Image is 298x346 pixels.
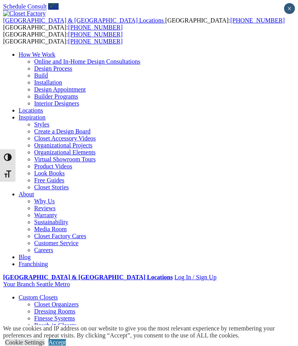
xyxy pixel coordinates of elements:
a: Media Room [34,226,67,232]
div: We use cookies and IP address on our website to give you the most relevant experience by remember... [3,325,298,339]
a: [PHONE_NUMBER] [68,31,123,38]
a: [PHONE_NUMBER] [68,38,123,45]
a: Custom Closets [19,294,58,301]
a: Installation [34,79,62,86]
a: [GEOGRAPHIC_DATA] & [GEOGRAPHIC_DATA] Locations [3,17,165,24]
span: [GEOGRAPHIC_DATA]: [GEOGRAPHIC_DATA]: [3,17,285,31]
a: Closet Stories [34,184,69,190]
a: Look Books [34,170,65,176]
a: [GEOGRAPHIC_DATA] & [GEOGRAPHIC_DATA] Locations [3,274,173,280]
a: Dressing Rooms [34,308,75,315]
a: Styles [34,121,49,128]
a: Create a Design Board [34,128,90,135]
span: [GEOGRAPHIC_DATA]: [GEOGRAPHIC_DATA]: [3,31,123,45]
a: Blog [19,254,31,260]
a: Organizational Elements [34,149,95,156]
a: Design Appointment [34,86,86,93]
a: Your Branch Seattle Metro [3,281,70,287]
a: [PHONE_NUMBER] [230,17,284,24]
button: Close [284,3,295,14]
a: Careers [34,247,53,253]
a: Inspiration [19,114,45,121]
a: Why Us [34,198,55,204]
a: Virtual Showroom Tours [34,156,96,163]
a: Accept [49,339,66,346]
a: [PHONE_NUMBER] [68,24,123,31]
a: Log In / Sign Up [174,274,216,280]
a: Finesse Systems [34,315,75,322]
a: Product Videos [34,163,72,170]
a: Cookie Settings [5,339,45,346]
a: How We Work [19,51,55,58]
a: About [19,191,34,197]
span: [GEOGRAPHIC_DATA] & [GEOGRAPHIC_DATA] Locations [3,17,164,24]
a: Call [48,3,59,10]
a: Interior Designers [34,100,79,107]
a: Closet Organizers [34,301,79,308]
span: Your Branch [3,281,35,287]
a: Free Guides [34,177,64,183]
img: Closet Factory [3,10,46,17]
a: Sustainability [34,219,68,225]
a: Online and In-Home Design Consultations [34,58,140,65]
span: Seattle Metro [36,281,70,287]
a: Closet Factory Cares [34,233,86,239]
a: Reach-in Closets [34,322,76,329]
a: Organizational Projects [34,142,92,149]
a: Customer Service [34,240,78,246]
a: Schedule Consult [3,3,47,10]
a: Builder Programs [34,93,78,100]
a: Franchising [19,261,48,267]
a: Reviews [34,205,55,211]
a: Closet Accessory Videos [34,135,96,142]
a: Warranty [34,212,57,218]
a: Locations [19,107,43,114]
a: Build [34,72,48,79]
a: Design Process [34,65,72,72]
